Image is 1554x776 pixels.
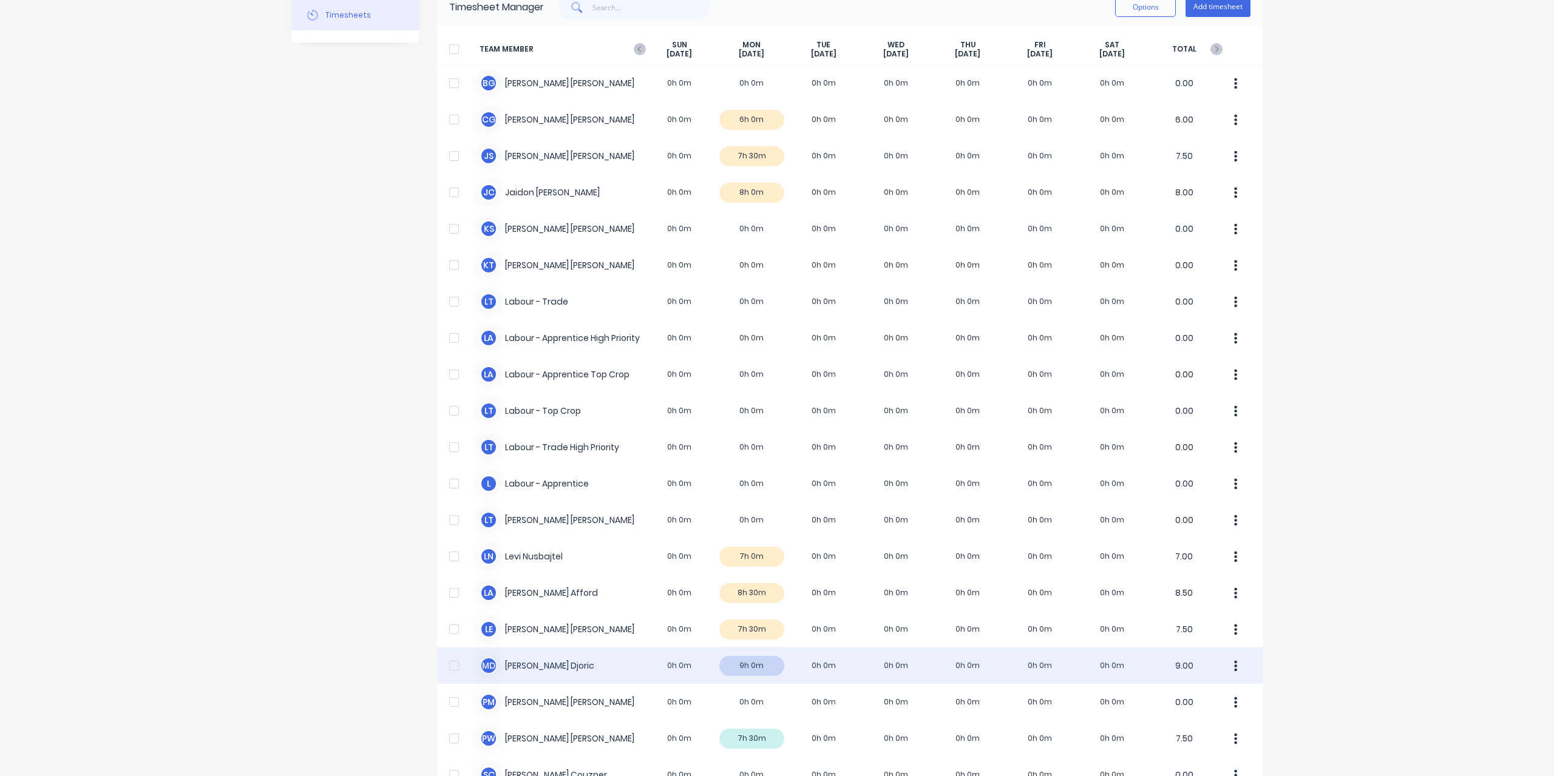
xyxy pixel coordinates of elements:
[1034,40,1046,50] span: FRI
[960,40,975,50] span: THU
[480,40,643,59] span: TEAM MEMBER
[1105,40,1119,50] span: SAT
[811,49,836,59] span: [DATE]
[955,49,980,59] span: [DATE]
[887,40,904,50] span: WED
[1027,49,1053,59] span: [DATE]
[883,49,909,59] span: [DATE]
[1148,40,1220,59] span: TOTAL
[325,10,371,21] div: Timesheets
[742,40,761,50] span: MON
[667,49,692,59] span: [DATE]
[1099,49,1125,59] span: [DATE]
[739,49,764,59] span: [DATE]
[816,40,830,50] span: TUE
[672,40,687,50] span: SUN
